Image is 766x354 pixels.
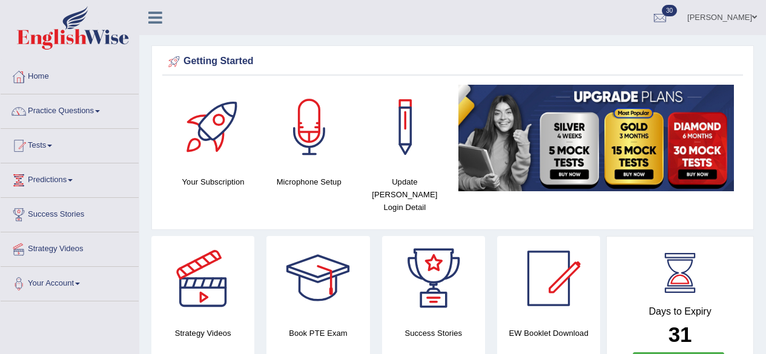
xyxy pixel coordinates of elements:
h4: Book PTE Exam [266,327,369,339]
h4: Strategy Videos [151,327,254,339]
a: Home [1,60,139,90]
h4: Success Stories [382,327,485,339]
span: 30 [662,5,677,16]
a: Strategy Videos [1,232,139,263]
b: 31 [669,323,692,346]
a: Tests [1,129,139,159]
img: small5.jpg [458,85,734,191]
a: Your Account [1,267,139,297]
div: Getting Started [165,53,740,71]
h4: Days to Expiry [620,306,740,317]
h4: Your Subscription [171,175,255,188]
a: Success Stories [1,198,139,228]
h4: Update [PERSON_NAME] Login Detail [363,175,446,214]
h4: Microphone Setup [267,175,351,188]
a: Predictions [1,163,139,194]
h4: EW Booklet Download [497,327,600,339]
a: Practice Questions [1,94,139,125]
